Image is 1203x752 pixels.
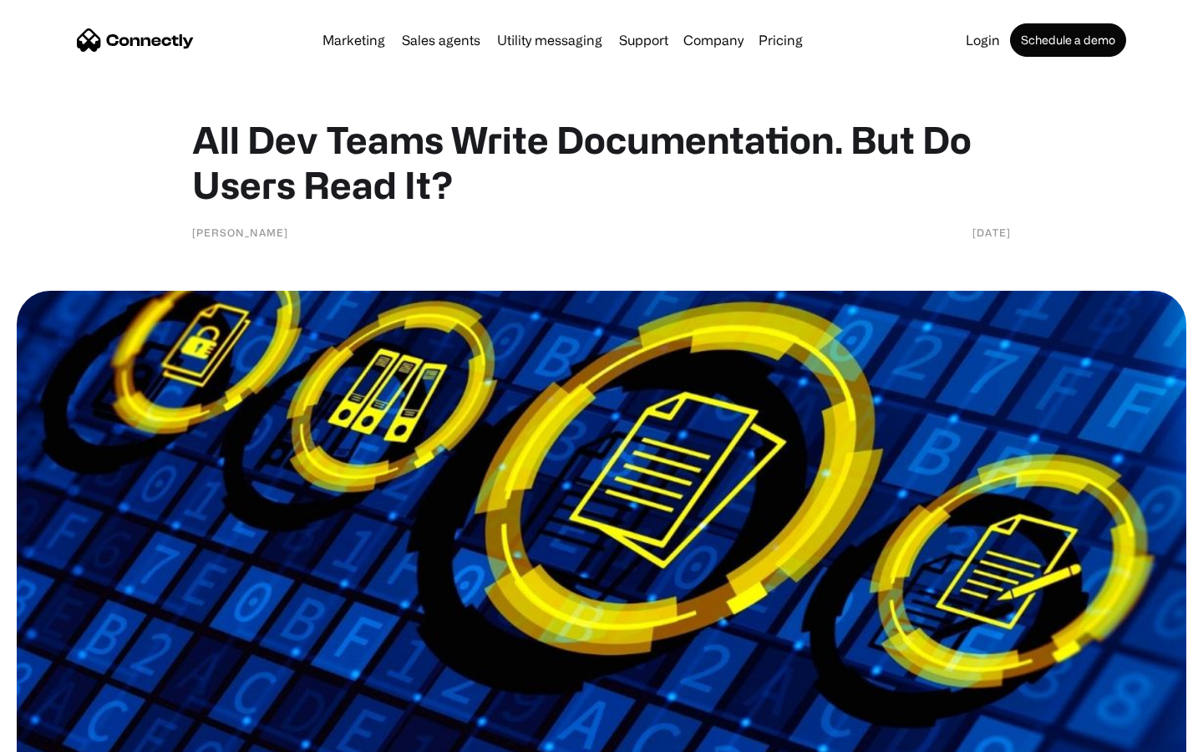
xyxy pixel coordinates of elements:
[612,33,675,47] a: Support
[395,33,487,47] a: Sales agents
[683,28,744,52] div: Company
[1010,23,1126,57] a: Schedule a demo
[316,33,392,47] a: Marketing
[33,723,100,746] ul: Language list
[972,224,1011,241] div: [DATE]
[17,723,100,746] aside: Language selected: English
[490,33,609,47] a: Utility messaging
[192,224,288,241] div: [PERSON_NAME]
[959,33,1007,47] a: Login
[752,33,810,47] a: Pricing
[192,117,1011,207] h1: All Dev Teams Write Documentation. But Do Users Read It?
